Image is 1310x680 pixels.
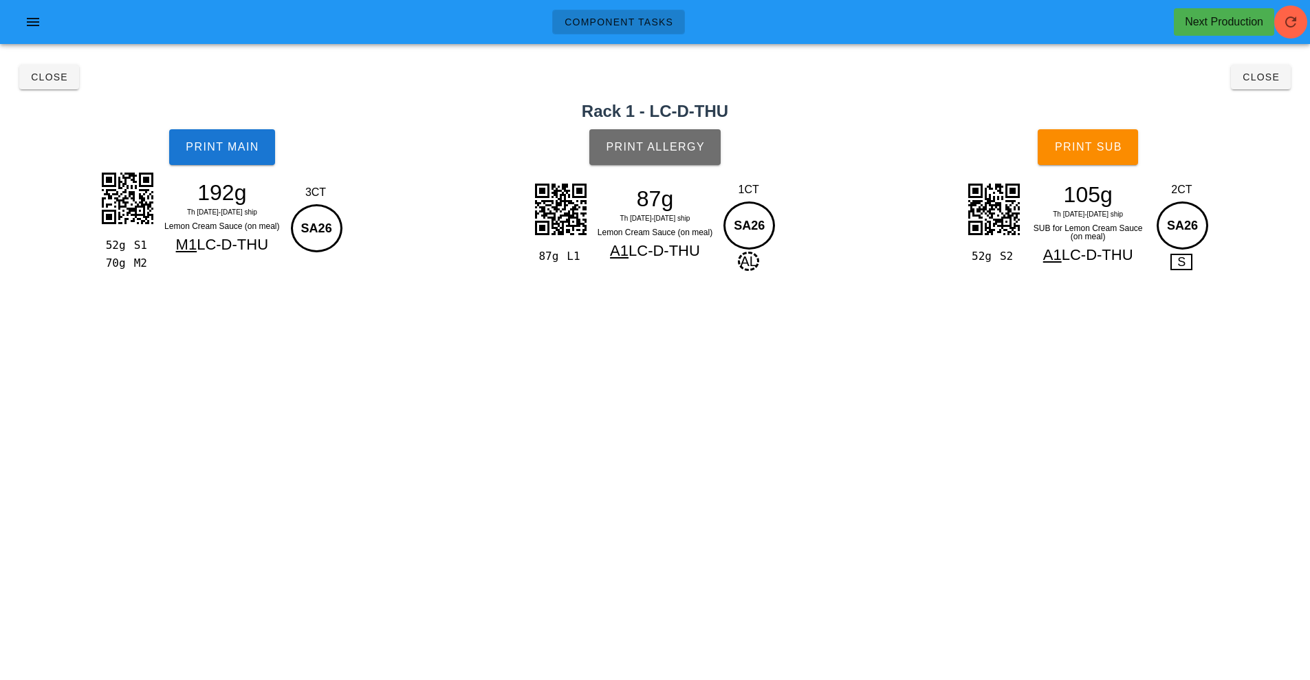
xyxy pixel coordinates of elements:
[291,204,342,252] div: SA26
[1043,246,1062,263] span: A1
[605,141,705,153] span: Print Allergy
[620,215,690,222] span: Th [DATE]-[DATE] ship
[1054,141,1122,153] span: Print Sub
[723,201,775,250] div: SA26
[526,175,595,243] img: HViXOIEAIqD7naAMvIv9tLasLbK4QAT2wI2MRGTUekLlVpVj0XsbcHQ7IJsSFgE5sQQtAGNgRsYvOWhAB8YzKJwFTKmtwrjwE...
[994,248,1023,265] div: S2
[966,248,994,265] div: 52g
[162,182,282,203] div: 192g
[1028,221,1148,243] div: SUB for Lemon Cream Sauce (on meal)
[561,248,589,265] div: L1
[589,129,721,165] button: Print Allergy
[596,188,715,209] div: 87g
[1185,14,1263,30] div: Next Production
[738,252,758,271] span: AL
[1062,246,1133,263] span: LC-D-THU
[8,99,1302,124] h2: Rack 1 - LC-D-THU
[720,182,777,198] div: 1CT
[176,236,197,253] span: M1
[1053,210,1123,218] span: Th [DATE]-[DATE] ship
[533,248,561,265] div: 87g
[287,184,345,201] div: 3CT
[100,254,128,272] div: 70g
[187,208,257,216] span: Th [DATE]-[DATE] ship
[596,226,715,239] div: Lemon Cream Sauce (on meal)
[1231,65,1291,89] button: Close
[100,237,128,254] div: 52g
[197,236,268,253] span: LC-D-THU
[162,219,282,233] div: Lemon Cream Sauce (on meal)
[129,237,157,254] div: S1
[1153,182,1210,198] div: 2CT
[1157,201,1208,250] div: SA26
[1242,72,1280,83] span: Close
[610,242,629,259] span: A1
[169,129,275,165] button: Print Main
[629,242,700,259] span: LC-D-THU
[93,164,162,232] img: k0ldv+CoYkiFDMiozVj9pTqxJ4OIeg754g3k+twf7OysEAIMkTU1ZuLXsSmr191lkWyrACMgkUuHkK7NpnEO6QNOLyKfJTEQm...
[959,175,1028,243] img: FvvIXGIkbJA17cmJJJU11VXM8RFal8yf1mTzpQlPxz8RCBAgKpdkUHGCRARCGiOmpC9gtxroYctjUgBceXc7PchqgDkXEEqH+...
[30,72,68,83] span: Close
[185,141,259,153] span: Print Main
[1038,129,1138,165] button: Print Sub
[552,10,685,34] a: Component Tasks
[1170,254,1192,270] span: S
[19,65,79,89] button: Close
[1028,184,1148,205] div: 105g
[564,17,673,28] span: Component Tasks
[129,254,157,272] div: M2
